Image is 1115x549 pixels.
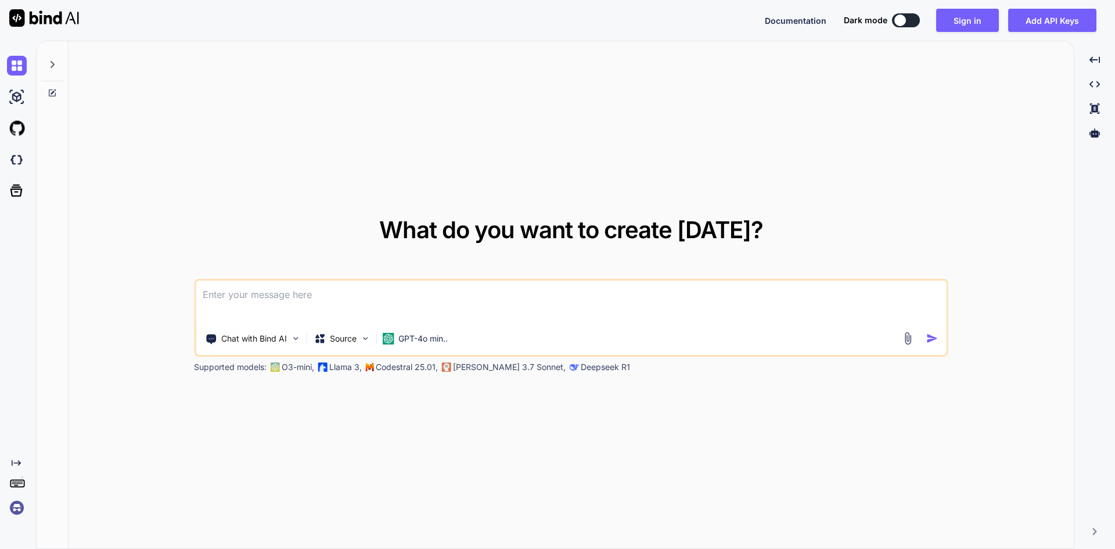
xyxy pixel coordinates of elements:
img: Pick Tools [290,333,300,343]
button: Sign in [936,9,999,32]
span: Documentation [765,16,826,26]
img: Pick Models [360,333,370,343]
p: Deepseek R1 [581,361,630,373]
p: Llama 3, [329,361,362,373]
img: GPT-4 [270,363,279,372]
span: What do you want to create [DATE]? [379,216,763,244]
img: claude [569,363,578,372]
p: [PERSON_NAME] 3.7 Sonnet, [453,361,566,373]
img: attachment [901,332,915,345]
p: Supported models: [194,361,267,373]
span: Dark mode [844,15,887,26]
img: signin [7,498,27,518]
img: githubLight [7,119,27,138]
img: Mistral-AI [365,363,373,371]
img: claude [441,363,451,372]
img: ai-studio [7,87,27,107]
button: Documentation [765,15,826,27]
img: chat [7,56,27,76]
img: GPT-4o mini [382,333,394,345]
p: Chat with Bind AI [221,333,287,345]
p: Codestral 25.01, [376,361,438,373]
img: Llama2 [318,363,327,372]
img: Bind AI [9,9,79,27]
img: darkCloudIdeIcon [7,150,27,170]
p: GPT-4o min.. [398,333,448,345]
button: Add API Keys [1008,9,1096,32]
img: icon [926,332,938,345]
p: O3-mini, [282,361,314,373]
p: Source [330,333,357,345]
